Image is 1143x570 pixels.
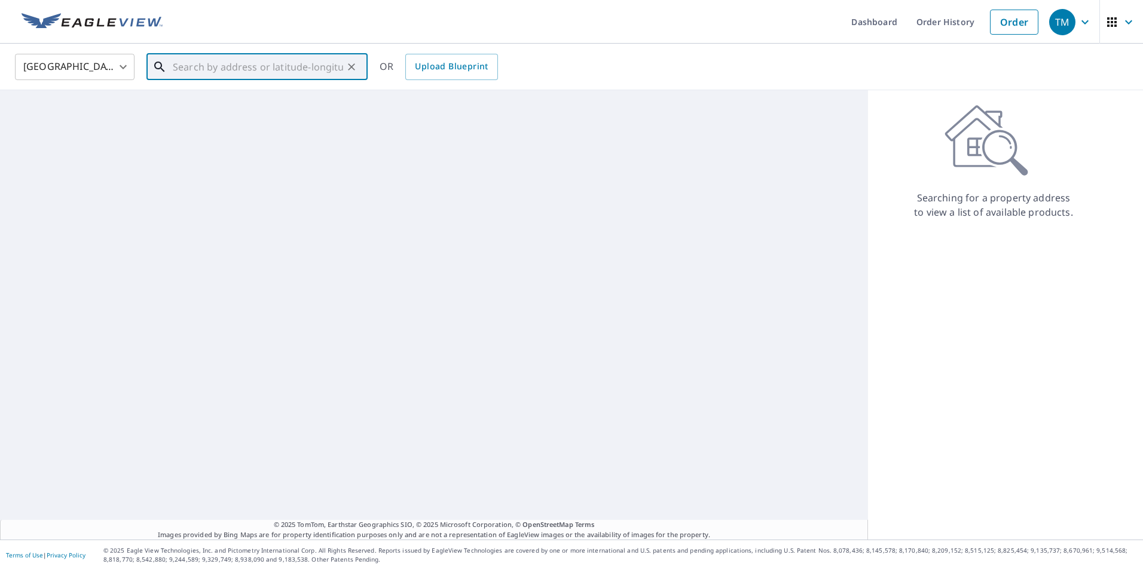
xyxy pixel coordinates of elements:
[22,13,163,31] img: EV Logo
[343,59,360,75] button: Clear
[415,59,488,74] span: Upload Blueprint
[913,191,1074,219] p: Searching for a property address to view a list of available products.
[575,520,595,529] a: Terms
[274,520,595,530] span: © 2025 TomTom, Earthstar Geographics SIO, © 2025 Microsoft Corporation, ©
[380,54,498,80] div: OR
[103,546,1137,564] p: © 2025 Eagle View Technologies, Inc. and Pictometry International Corp. All Rights Reserved. Repo...
[173,50,343,84] input: Search by address or latitude-longitude
[6,551,85,559] p: |
[47,551,85,559] a: Privacy Policy
[522,520,573,529] a: OpenStreetMap
[405,54,497,80] a: Upload Blueprint
[6,551,43,559] a: Terms of Use
[1049,9,1075,35] div: TM
[990,10,1038,35] a: Order
[15,50,135,84] div: [GEOGRAPHIC_DATA]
